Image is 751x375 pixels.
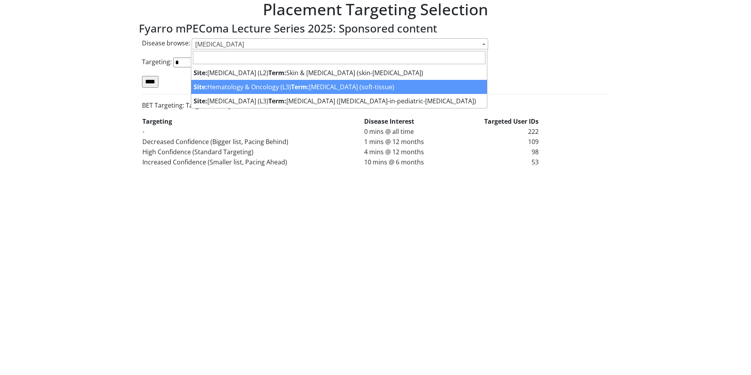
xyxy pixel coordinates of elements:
span: [MEDICAL_DATA] (L2) Skin & [MEDICAL_DATA] (skin-[MEDICAL_DATA]) [194,69,423,77]
span: PEComa [192,39,488,50]
span: PEComa [192,38,488,49]
td: 53 [456,157,539,167]
th: Disease Interest [364,116,455,126]
td: 4 mins @ 12 months [364,147,455,157]
strong: Term: [291,83,309,91]
th: Targeted User IDs [456,116,539,126]
strong: Site: [194,97,207,105]
td: Increased Confidence (Smaller list, Pacing Ahead) [142,157,364,167]
span: Hematology & Oncology (L3) [MEDICAL_DATA] (soft-tissue) [194,83,394,91]
strong: Site: [194,83,207,91]
td: 222 [456,126,539,137]
td: Decreased Confidence (Bigger list, Pacing Behind) [142,137,364,147]
td: High Confidence (Standard Targeting) [142,147,364,157]
strong: Term: [268,69,286,77]
span: [MEDICAL_DATA] [195,40,244,49]
p: BET Targeting: Target List Only [142,101,609,110]
td: 10 mins @ 6 months [364,157,455,167]
span: [MEDICAL_DATA] (L3) [MEDICAL_DATA] ([MEDICAL_DATA]-in-pediatric-[MEDICAL_DATA]) [194,97,476,105]
label: Disease browse: [142,38,190,48]
label: Targeting: [142,57,172,67]
td: 98 [456,147,539,157]
td: 1 mins @ 12 months [364,137,455,147]
strong: Site: [194,69,207,77]
td: - [142,126,364,137]
th: Targeting [142,116,364,126]
strong: Term: [268,97,286,105]
td: 109 [456,137,539,147]
td: 0 mins @ all time [364,126,455,137]
h3: Fyarro mPEComa Lecture Series 2025: Sponsored content [139,22,612,35]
